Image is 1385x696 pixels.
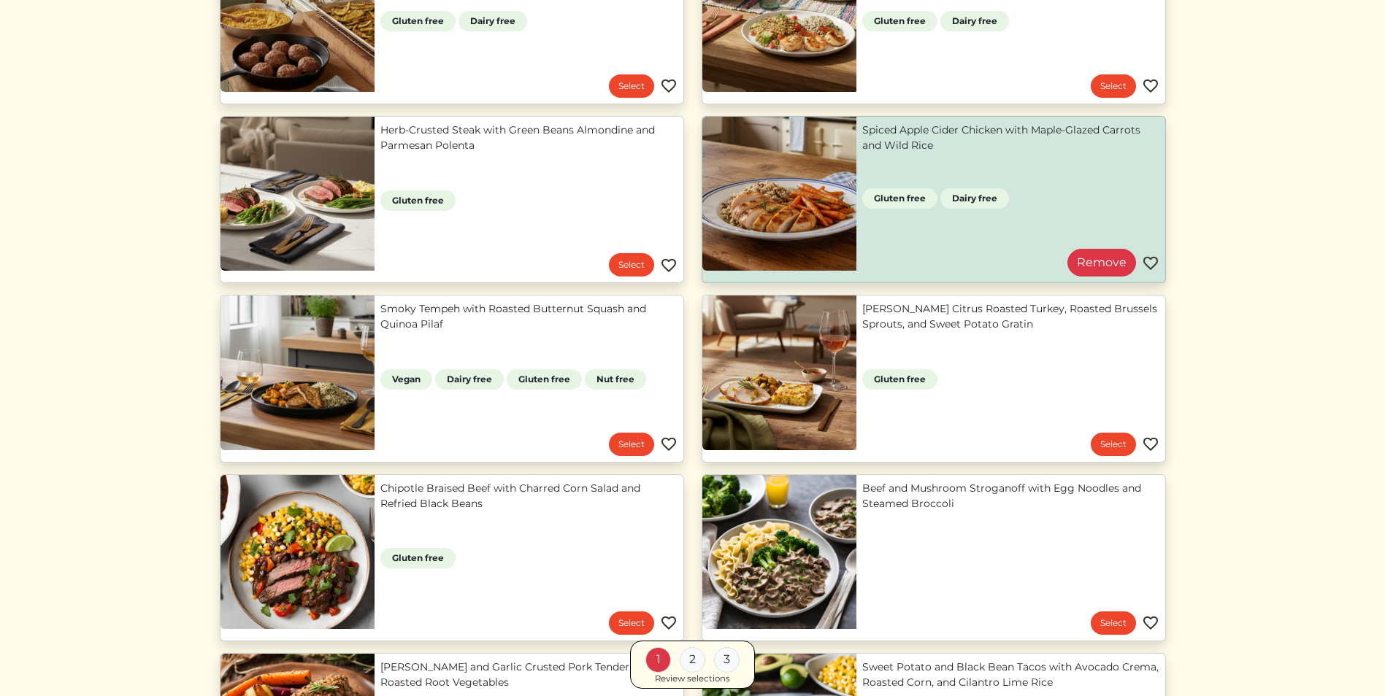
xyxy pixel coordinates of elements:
[862,123,1159,153] a: Spiced Apple Cider Chicken with Maple-Glazed Carrots and Wild Rice
[380,123,678,153] a: Herb-Crusted Steak with Green Beans Almondine and Parmesan Polenta
[660,257,678,274] img: Favorite menu item
[862,301,1159,332] a: [PERSON_NAME] Citrus Roasted Turkey, Roasted Brussels Sprouts, and Sweet Potato Gratin
[609,433,654,456] a: Select
[609,74,654,98] a: Select
[660,77,678,95] img: Favorite menu item
[1091,74,1136,98] a: Select
[862,481,1159,511] a: Beef and Mushroom Stroganoff with Egg Noodles and Steamed Broccoli
[1142,436,1159,453] img: Favorite menu item
[609,611,654,635] a: Select
[380,660,678,690] a: [PERSON_NAME] and Garlic Crusted Pork Tenderloin with Roasted Root Vegetables
[1142,614,1159,632] img: Favorite menu item
[714,646,740,672] div: 3
[660,614,678,632] img: Favorite menu item
[1067,249,1136,277] a: Remove
[1091,433,1136,456] a: Select
[380,481,678,511] a: Chipotle Braised Beef with Charred Corn Salad and Refried Black Beans
[660,436,678,453] img: Favorite menu item
[862,660,1159,690] a: Sweet Potato and Black Bean Tacos with Avocado Crema, Roasted Corn, and Cilantro Lime Rice
[680,646,705,672] div: 2
[645,646,671,672] div: 1
[1091,611,1136,635] a: Select
[1142,255,1159,272] img: Favorite menu item
[609,253,654,277] a: Select
[1142,77,1159,95] img: Favorite menu item
[380,301,678,332] a: Smoky Tempeh with Roasted Butternut Squash and Quinoa Pilaf
[630,640,755,689] a: 1 2 3 Review selections
[655,672,730,685] div: Review selections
